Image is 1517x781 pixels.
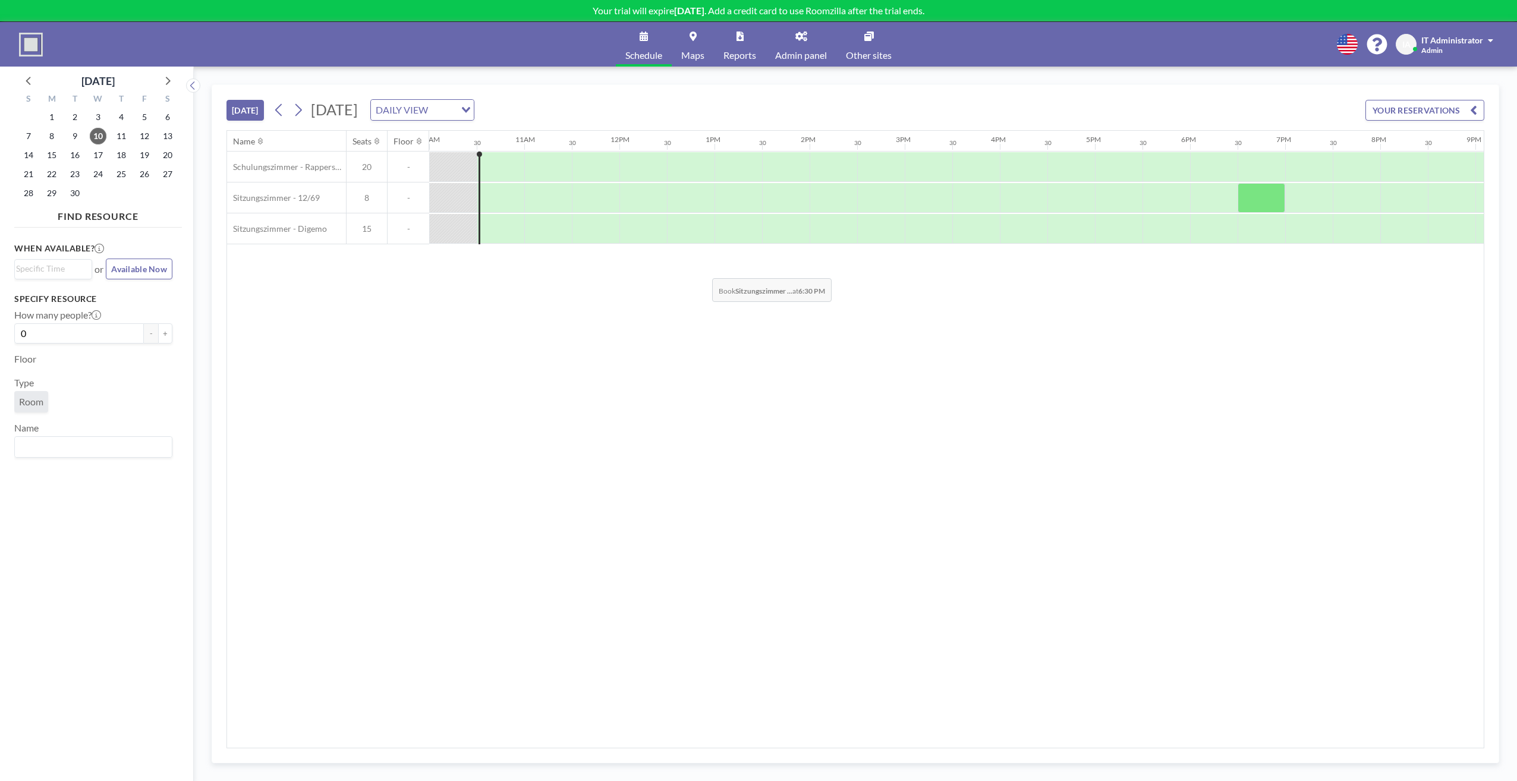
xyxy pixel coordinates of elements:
[144,323,158,344] button: -
[136,166,153,182] span: Friday, September 26, 2025
[20,185,37,201] span: Sunday, September 28, 2025
[759,139,766,147] div: 30
[43,128,60,144] span: Monday, September 8, 2025
[20,147,37,163] span: Sunday, September 14, 2025
[846,51,892,60] span: Other sites
[836,22,901,67] a: Other sites
[949,139,956,147] div: 30
[775,51,827,60] span: Admin panel
[1421,46,1443,55] span: Admin
[674,5,704,16] b: [DATE]
[106,259,172,279] button: Available Now
[136,147,153,163] span: Friday, September 19, 2025
[420,135,440,144] div: 10AM
[90,109,106,125] span: Wednesday, September 3, 2025
[15,437,172,457] div: Search for option
[1140,139,1147,147] div: 30
[896,135,911,144] div: 3PM
[1466,135,1481,144] div: 9PM
[43,147,60,163] span: Monday, September 15, 2025
[20,166,37,182] span: Sunday, September 21, 2025
[156,92,179,108] div: S
[706,135,720,144] div: 1PM
[735,286,792,295] b: Sitzungszimmer ...
[723,51,756,60] span: Reports
[159,128,176,144] span: Saturday, September 13, 2025
[133,92,156,108] div: F
[67,147,83,163] span: Tuesday, September 16, 2025
[87,92,110,108] div: W
[15,260,92,278] div: Search for option
[347,162,387,172] span: 20
[159,166,176,182] span: Saturday, September 27, 2025
[1421,35,1483,45] span: IT Administrator
[1371,135,1386,144] div: 8PM
[95,263,103,275] span: or
[714,22,766,67] a: Reports
[672,22,714,67] a: Maps
[373,102,430,118] span: DAILY VIEW
[347,223,387,234] span: 15
[113,128,130,144] span: Thursday, September 11, 2025
[14,294,172,304] h3: Specify resource
[353,136,372,147] div: Seats
[371,100,474,120] div: Search for option
[1235,139,1242,147] div: 30
[19,396,43,408] span: Room
[90,166,106,182] span: Wednesday, September 24, 2025
[227,193,320,203] span: Sitzungszimmer - 12/69
[14,353,36,365] label: Floor
[311,100,358,118] span: [DATE]
[1365,100,1484,121] button: YOUR RESERVATIONS
[1086,135,1101,144] div: 5PM
[43,166,60,182] span: Monday, September 22, 2025
[610,135,630,144] div: 12PM
[854,139,861,147] div: 30
[1330,139,1337,147] div: 30
[159,147,176,163] span: Saturday, September 20, 2025
[766,22,836,67] a: Admin panel
[569,139,576,147] div: 30
[158,323,172,344] button: +
[136,109,153,125] span: Friday, September 5, 2025
[67,128,83,144] span: Tuesday, September 9, 2025
[432,102,454,118] input: Search for option
[113,147,130,163] span: Thursday, September 18, 2025
[109,92,133,108] div: T
[388,193,429,203] span: -
[19,33,43,56] img: organization-logo
[43,109,60,125] span: Monday, September 1, 2025
[81,73,115,89] div: [DATE]
[111,264,167,274] span: Available Now
[233,136,255,147] div: Name
[113,166,130,182] span: Thursday, September 25, 2025
[515,135,535,144] div: 11AM
[227,162,346,172] span: Schulungszimmer - Rapperswil
[113,109,130,125] span: Thursday, September 4, 2025
[616,22,672,67] a: Schedule
[991,135,1006,144] div: 4PM
[1181,135,1196,144] div: 6PM
[388,162,429,172] span: -
[1276,135,1291,144] div: 7PM
[14,377,34,389] label: Type
[40,92,64,108] div: M
[14,206,182,222] h4: FIND RESOURCE
[388,223,429,234] span: -
[16,262,85,275] input: Search for option
[681,51,704,60] span: Maps
[394,136,414,147] div: Floor
[90,128,106,144] span: Wednesday, September 10, 2025
[136,128,153,144] span: Friday, September 12, 2025
[664,139,671,147] div: 30
[67,185,83,201] span: Tuesday, September 30, 2025
[67,109,83,125] span: Tuesday, September 2, 2025
[14,422,39,434] label: Name
[90,147,106,163] span: Wednesday, September 17, 2025
[159,109,176,125] span: Saturday, September 6, 2025
[1425,139,1432,147] div: 30
[625,51,662,60] span: Schedule
[67,166,83,182] span: Tuesday, September 23, 2025
[226,100,264,121] button: [DATE]
[801,135,816,144] div: 2PM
